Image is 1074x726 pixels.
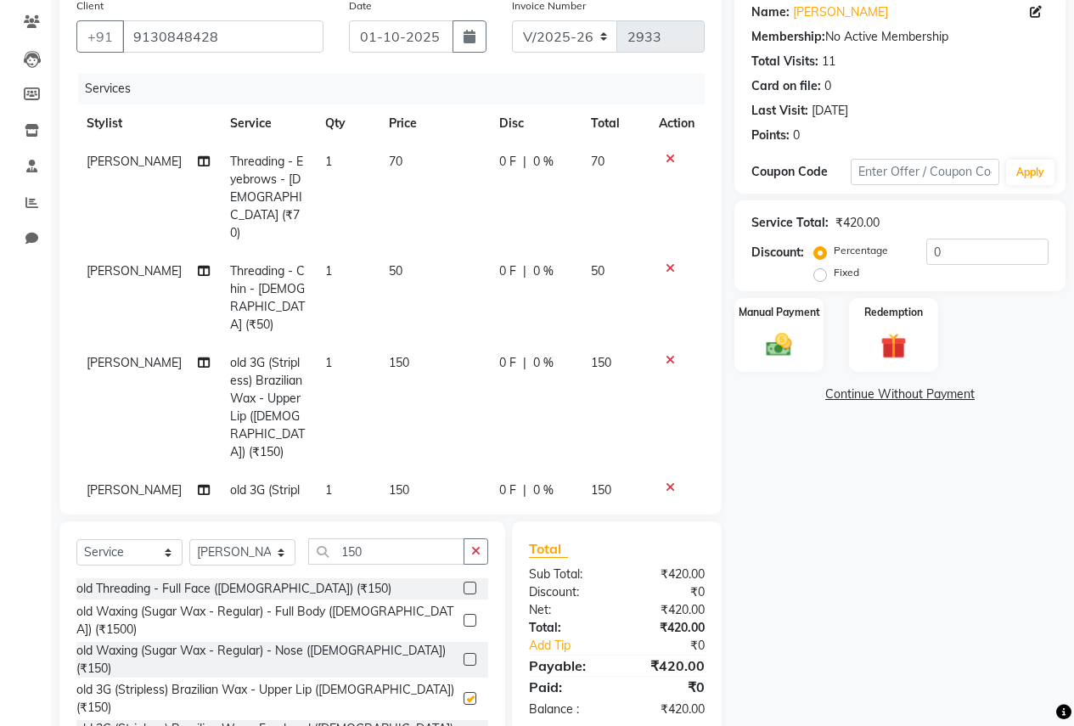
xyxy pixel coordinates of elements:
th: Stylist [76,104,220,143]
div: No Active Membership [751,28,1049,46]
span: 0 F [499,354,516,372]
span: 0 % [533,262,554,280]
span: 0 F [499,481,516,499]
span: [PERSON_NAME] [87,482,182,498]
div: old Threading - Full Face ([DEMOGRAPHIC_DATA]) (₹150) [76,580,391,598]
div: [DATE] [812,102,848,120]
div: 0 [824,77,831,95]
div: Paid: [516,677,617,697]
span: 150 [389,482,409,498]
input: Search or Scan [308,538,464,565]
span: [PERSON_NAME] [87,355,182,370]
div: Net: [516,601,617,619]
span: 70 [389,154,402,169]
div: Total Visits: [751,53,818,70]
div: Total: [516,619,617,637]
div: Balance : [516,701,617,718]
span: 1 [325,263,332,279]
div: Discount: [751,244,804,262]
span: 0 F [499,153,516,171]
span: Threading - Chin - [DEMOGRAPHIC_DATA] (₹50) [230,263,305,332]
div: ₹420.00 [835,214,880,232]
span: old 3G (Stripless) Brazilian Wax - Upper Lip ([DEMOGRAPHIC_DATA]) (₹150) [230,482,305,587]
span: 50 [389,263,402,279]
span: 1 [325,482,332,498]
th: Action [649,104,705,143]
div: 11 [822,53,835,70]
label: Redemption [864,305,923,320]
div: ₹420.00 [616,566,717,583]
div: Services [78,73,717,104]
span: Total [529,540,568,558]
div: Sub Total: [516,566,617,583]
span: [PERSON_NAME] [87,154,182,169]
label: Manual Payment [739,305,820,320]
span: 150 [591,482,611,498]
span: [PERSON_NAME] [87,263,182,279]
span: | [523,481,526,499]
a: [PERSON_NAME] [793,3,888,21]
div: ₹0 [616,677,717,697]
span: 150 [389,355,409,370]
div: Points: [751,127,790,144]
div: ₹0 [633,637,717,655]
div: Service Total: [751,214,829,232]
img: _cash.svg [758,330,800,360]
div: old 3G (Stripless) Brazilian Wax - Upper Lip ([DEMOGRAPHIC_DATA]) (₹150) [76,681,457,717]
span: 150 [591,355,611,370]
span: old 3G (Stripless) Brazilian Wax - Upper Lip ([DEMOGRAPHIC_DATA]) (₹150) [230,355,305,459]
img: _gift.svg [873,330,914,362]
span: | [523,354,526,372]
a: Add Tip [516,637,633,655]
th: Service [220,104,315,143]
input: Search by Name/Mobile/Email/Code [122,20,323,53]
span: Threading - Eyebrows - [DEMOGRAPHIC_DATA] (₹70) [230,154,303,240]
div: Membership: [751,28,825,46]
div: ₹420.00 [616,619,717,637]
div: ₹420.00 [616,701,717,718]
div: old Waxing (Sugar Wax - Regular) - Nose ([DEMOGRAPHIC_DATA]) (₹150) [76,642,457,678]
th: Qty [315,104,379,143]
span: 70 [591,154,604,169]
span: 0 F [499,262,516,280]
button: +91 [76,20,124,53]
th: Disc [489,104,581,143]
div: ₹420.00 [616,601,717,619]
span: 50 [591,263,604,279]
input: Enter Offer / Coupon Code [851,159,999,185]
span: 0 % [533,354,554,372]
button: Apply [1006,160,1054,185]
span: 0 % [533,153,554,171]
span: | [523,153,526,171]
label: Fixed [834,265,859,280]
div: Coupon Code [751,163,851,181]
div: old Waxing (Sugar Wax - Regular) - Full Body ([DEMOGRAPHIC_DATA]) (₹1500) [76,603,457,639]
div: Name: [751,3,790,21]
div: ₹420.00 [616,656,717,676]
a: Continue Without Payment [738,386,1062,403]
th: Total [581,104,649,143]
span: | [523,262,526,280]
span: 1 [325,355,332,370]
div: Last Visit: [751,102,808,120]
th: Price [379,104,489,143]
div: ₹0 [616,583,717,601]
div: Discount: [516,583,617,601]
div: 0 [793,127,800,144]
span: 1 [325,154,332,169]
label: Percentage [834,243,888,258]
span: 0 % [533,481,554,499]
div: Card on file: [751,77,821,95]
div: Payable: [516,656,617,676]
